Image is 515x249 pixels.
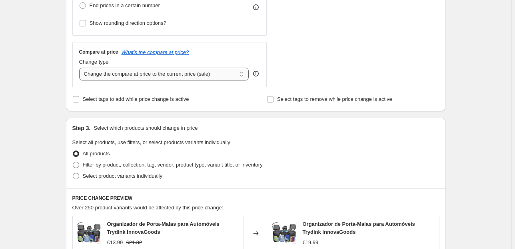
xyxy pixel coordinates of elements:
[94,124,198,132] p: Select which products should change in price
[79,49,118,55] h3: Compare at price
[107,221,220,235] span: Organizador de Porta-Malas para Automóveis Trydink InnovaGoods
[83,162,263,168] span: Filter by product, collection, tag, vendor, product type, variant title, or inventory
[303,239,319,247] div: €19.99
[122,49,189,55] button: What's the compare at price?
[79,59,109,65] span: Change type
[83,173,162,179] span: Select product variants individually
[277,96,392,102] span: Select tags to remove while price change is active
[83,96,189,102] span: Select tags to add while price change is active
[107,239,123,247] div: €13.99
[90,2,160,8] span: End prices in a certain number
[303,221,415,235] span: Organizador de Porta-Malas para Automóveis Trydink InnovaGoods
[126,239,142,247] strike: €21.32
[72,139,230,145] span: Select all products, use filters, or select products variants individually
[272,221,296,245] img: organizador-de-porta-malas-para-automoveis-trydink-innovagoods-603_80x.webp
[72,195,439,201] h6: PRICE CHANGE PREVIEW
[83,151,110,157] span: All products
[77,221,101,245] img: organizador-de-porta-malas-para-automoveis-trydink-innovagoods-603_80x.webp
[72,205,224,211] span: Over 250 product variants would be affected by this price change:
[72,124,91,132] h2: Step 3.
[90,20,166,26] span: Show rounding direction options?
[252,70,260,78] div: help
